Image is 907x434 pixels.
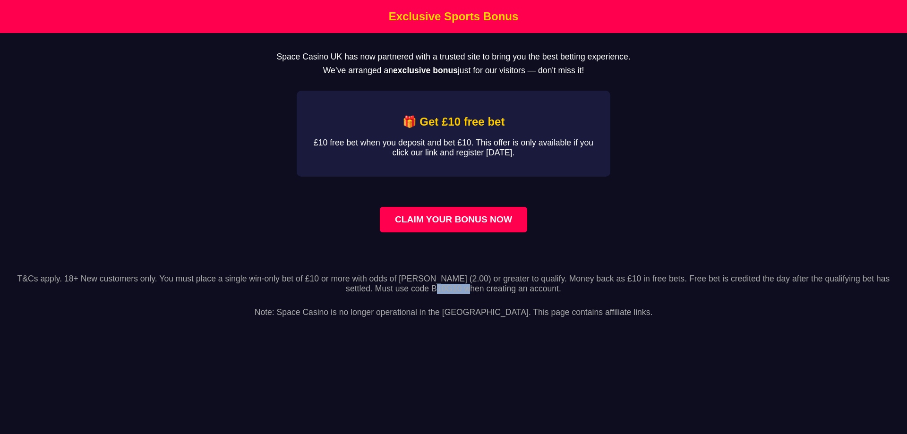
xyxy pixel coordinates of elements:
[8,298,899,317] p: Note: Space Casino is no longer operational in the [GEOGRAPHIC_DATA]. This page contains affiliat...
[393,66,458,75] strong: exclusive bonus
[15,52,892,62] p: Space Casino UK has now partnered with a trusted site to bring you the best betting experience.
[15,66,892,76] p: We’ve arranged an just for our visitors — don't miss it!
[2,10,905,23] h1: Exclusive Sports Bonus
[8,274,899,294] p: T&Cs apply. 18+ New customers only. You must place a single win-only bet of £10 or more with odds...
[312,115,595,128] h2: 🎁 Get £10 free bet
[380,207,527,232] a: Claim your bonus now
[297,91,610,177] div: Affiliate Bonus
[312,138,595,158] p: £10 free bet when you deposit and bet £10. This offer is only available if you click our link and...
